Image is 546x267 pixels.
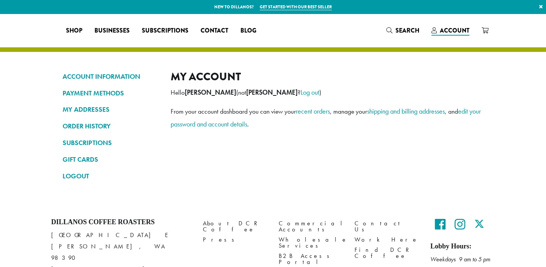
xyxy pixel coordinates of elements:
a: PAYMENT METHODS [63,87,159,100]
em: Weekdays 9 am to 5 pm [430,255,490,263]
nav: Account pages [63,70,159,189]
p: Hello (not ? ) [171,86,483,99]
a: ORDER HISTORY [63,120,159,133]
a: ACCOUNT INFORMATION [63,70,159,83]
span: Account [440,26,469,35]
a: SUBSCRIPTIONS [63,136,159,149]
a: Contact Us [355,218,419,234]
strong: [PERSON_NAME] [246,88,298,97]
span: Shop [66,26,82,36]
strong: [PERSON_NAME] [185,88,236,97]
a: Commercial Accounts [279,218,343,234]
a: Wholesale Services [279,235,343,251]
h5: Lobby Hours: [430,242,495,251]
h4: Dillanos Coffee Roasters [51,218,191,226]
a: Shop [60,25,88,37]
span: Contact [201,26,228,36]
a: GIFT CARDS [63,153,159,166]
p: From your account dashboard you can view your , manage your , and . [171,105,483,131]
a: Search [380,24,425,37]
a: Log out [301,88,319,97]
a: recent orders [296,107,330,116]
a: shipping and billing addresses [367,107,445,116]
a: Find DCR Coffee [355,245,419,261]
span: Search [395,26,419,35]
a: Get started with our best seller [260,4,332,10]
a: Press [203,235,267,245]
a: About DCR Coffee [203,218,267,234]
a: Work Here [355,235,419,245]
span: Subscriptions [142,26,188,36]
a: LOGOUT [63,170,159,183]
a: MY ADDRESSES [63,103,159,116]
span: Blog [240,26,256,36]
span: Businesses [94,26,130,36]
h2: My account [171,70,483,83]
